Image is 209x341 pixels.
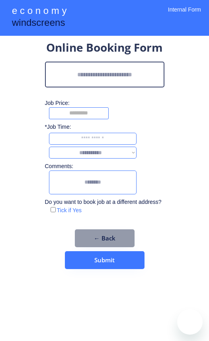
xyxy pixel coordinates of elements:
[45,123,76,131] div: *Job Time:
[168,6,201,24] div: Internal Form
[57,207,82,213] label: Tick if Yes
[12,4,66,19] div: e c o n o m y
[75,229,135,247] button: ← Back
[65,251,145,269] button: Submit
[46,40,163,58] div: Online Booking Form
[45,198,168,206] div: Do you want to book job at a different address?
[45,163,76,170] div: Comments:
[177,309,203,335] iframe: Button to launch messaging window
[45,99,172,107] div: Job Price:
[12,16,65,31] div: windscreens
